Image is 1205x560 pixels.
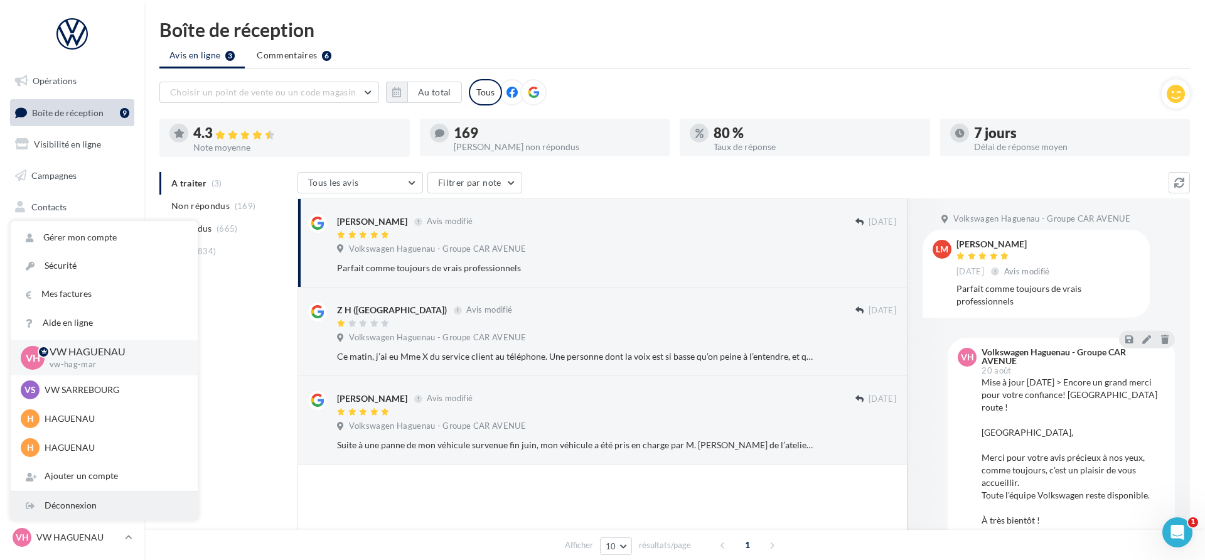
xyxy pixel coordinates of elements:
[11,252,198,280] a: Sécurité
[45,384,183,396] p: VW SARREBOURG
[170,87,356,97] span: Choisir un point de vente ou un code magasin
[297,172,423,193] button: Tous les avis
[11,462,198,490] div: Ajouter un compte
[974,126,1181,140] div: 7 jours
[953,213,1130,225] span: Volkswagen Haguenau - Groupe CAR AVENUE
[337,215,407,228] div: [PERSON_NAME]
[8,99,137,126] a: Boîte de réception9
[50,345,178,359] p: VW HAGUENAU
[193,143,400,152] div: Note moyenne
[337,304,447,316] div: Z H ([GEOGRAPHIC_DATA])
[349,421,526,432] span: Volkswagen Haguenau - Groupe CAR AVENUE
[714,126,920,140] div: 80 %
[159,20,1190,39] div: Boîte de réception
[27,441,34,454] span: H
[956,240,1052,249] div: [PERSON_NAME]
[11,492,198,520] div: Déconnexion
[956,283,1140,308] div: Parfait comme toujours de vrais professionnels
[31,170,77,181] span: Campagnes
[322,51,331,61] div: 6
[8,163,137,189] a: Campagnes
[33,75,77,86] span: Opérations
[337,262,815,274] div: Parfait comme toujours de vrais professionnels
[217,223,238,234] span: (665)
[45,441,183,454] p: HAGUENAU
[8,68,137,94] a: Opérations
[337,439,815,451] div: Suite à une panne de mon véhicule survenue fin juin, mon véhicule a été pris en charge par M. [PE...
[36,531,120,544] p: VW HAGUENAU
[308,177,359,188] span: Tous les avis
[34,139,101,149] span: Visibilité en ligne
[565,539,593,551] span: Afficher
[961,351,974,363] span: VH
[737,535,758,555] span: 1
[982,367,1011,375] span: 20 août
[10,525,134,549] a: VH VW HAGUENAU
[8,329,137,366] a: Campagnes DataOnDemand
[427,217,473,227] span: Avis modifié
[195,246,217,256] span: (834)
[159,82,379,103] button: Choisir un point de vente ou un code magasin
[24,384,36,396] span: VS
[11,280,198,308] a: Mes factures
[466,305,512,315] span: Avis modifié
[50,359,178,370] p: vw-hag-mar
[171,200,230,212] span: Non répondus
[936,243,948,256] span: lm
[349,332,526,343] span: Volkswagen Haguenau - Groupe CAR AVENUE
[1004,266,1050,276] span: Avis modifié
[8,256,137,283] a: Calendrier
[469,79,502,105] div: Tous
[8,194,137,220] a: Contacts
[26,350,40,365] span: VH
[11,309,198,337] a: Aide en ligne
[386,82,462,103] button: Au total
[8,225,137,251] a: Médiathèque
[982,348,1162,365] div: Volkswagen Haguenau - Groupe CAR AVENUE
[639,539,691,551] span: résultats/page
[193,126,400,141] div: 4.3
[235,201,256,211] span: (169)
[1162,517,1192,547] iframe: Intercom live chat
[427,172,522,193] button: Filtrer par note
[974,143,1181,151] div: Délai de réponse moyen
[27,412,34,425] span: H
[427,394,473,404] span: Avis modifié
[11,223,198,252] a: Gérer mon compte
[32,107,104,117] span: Boîte de réception
[337,392,407,405] div: [PERSON_NAME]
[349,244,526,255] span: Volkswagen Haguenau - Groupe CAR AVENUE
[16,531,29,544] span: VH
[257,49,317,62] span: Commentaires
[407,82,462,103] button: Au total
[45,412,183,425] p: HAGUENAU
[1188,517,1198,527] span: 1
[120,108,129,118] div: 9
[454,143,660,151] div: [PERSON_NAME] non répondus
[869,217,896,228] span: [DATE]
[606,541,616,551] span: 10
[8,288,137,325] a: PLV et print personnalisable
[31,201,67,212] span: Contacts
[8,131,137,158] a: Visibilité en ligne
[956,266,984,277] span: [DATE]
[869,394,896,405] span: [DATE]
[337,350,815,363] div: Ce matin, j’ai eu Mme X du service client au téléphone. Une personne dont la voix est si basse qu...
[454,126,660,140] div: 169
[869,305,896,316] span: [DATE]
[714,143,920,151] div: Taux de réponse
[600,537,632,555] button: 10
